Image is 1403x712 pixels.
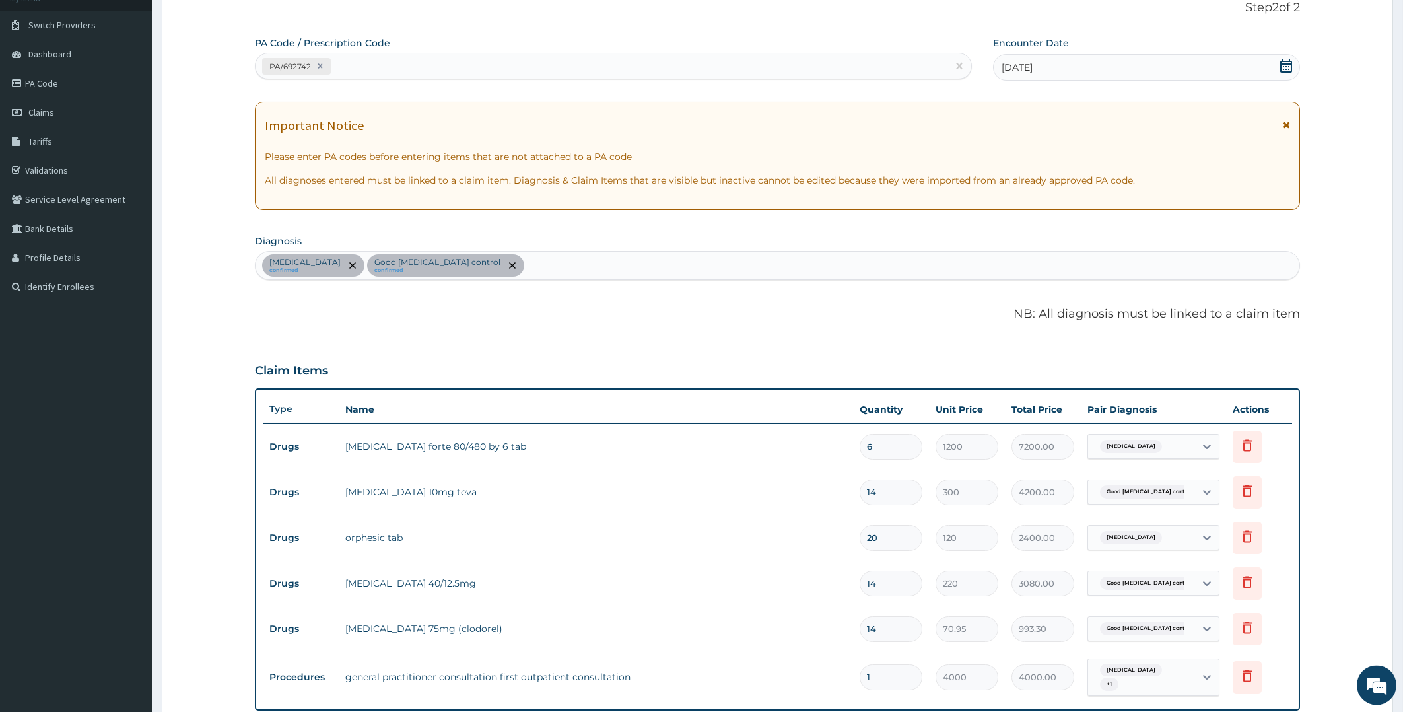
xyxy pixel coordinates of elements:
[263,572,339,596] td: Drugs
[77,166,182,300] span: We're online!
[24,66,53,99] img: d_794563401_company_1708531726252_794563401
[993,37,1069,50] label: Encounter Date
[1100,623,1198,636] span: Good [MEDICAL_DATA] control
[1100,577,1198,590] span: Good [MEDICAL_DATA] control
[374,258,500,268] p: Good [MEDICAL_DATA] control
[263,618,339,642] td: Drugs
[1100,532,1162,545] span: [MEDICAL_DATA]
[339,571,854,597] td: [MEDICAL_DATA] 40/12.5mg
[265,174,1291,188] p: All diagnoses entered must be linked to a claim item. Diagnosis & Claim Items that are visible bu...
[339,434,854,460] td: [MEDICAL_DATA] forte 80/480 by 6 tab
[69,74,222,91] div: Chat with us now
[339,397,854,423] th: Name
[1226,397,1292,423] th: Actions
[929,397,1005,423] th: Unit Price
[263,481,339,505] td: Drugs
[28,49,71,61] span: Dashboard
[1100,678,1118,692] span: + 1
[263,398,339,422] th: Type
[263,526,339,551] td: Drugs
[506,260,518,272] span: remove selection option
[217,7,248,38] div: Minimize live chat window
[1002,61,1033,75] span: [DATE]
[853,397,929,423] th: Quantity
[339,480,854,506] td: [MEDICAL_DATA] 10mg teva
[1005,397,1081,423] th: Total Price
[255,1,1301,16] p: Step 2 of 2
[265,59,313,75] div: PA/692742
[374,268,500,275] small: confirmed
[339,616,854,643] td: [MEDICAL_DATA] 75mg (clodorel)
[269,268,341,275] small: confirmed
[255,365,328,379] h3: Claim Items
[347,260,359,272] span: remove selection option
[28,107,54,119] span: Claims
[1100,441,1162,454] span: [MEDICAL_DATA]
[263,435,339,460] td: Drugs
[265,119,364,133] h1: Important Notice
[255,306,1301,324] p: NB: All diagnosis must be linked to a claim item
[1081,397,1226,423] th: Pair Diagnosis
[7,361,252,407] textarea: Type your message and hit 'Enter'
[1100,664,1162,678] span: [MEDICAL_DATA]
[265,151,1291,164] p: Please enter PA codes before entering items that are not attached to a PA code
[28,136,52,148] span: Tariffs
[255,235,302,248] label: Diagnosis
[263,666,339,690] td: Procedures
[1100,486,1198,499] span: Good [MEDICAL_DATA] control
[28,20,96,32] span: Switch Providers
[339,664,854,691] td: general practitioner consultation first outpatient consultation
[269,258,341,268] p: [MEDICAL_DATA]
[339,525,854,552] td: orphesic tab
[255,37,390,50] label: PA Code / Prescription Code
